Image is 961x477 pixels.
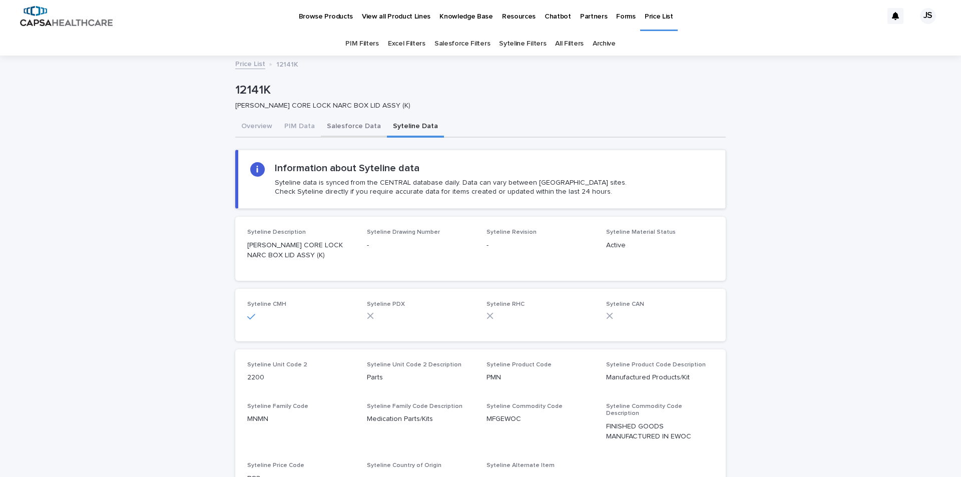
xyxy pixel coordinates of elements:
[247,229,306,235] span: Syteline Description
[247,240,355,261] p: [PERSON_NAME] CORE LOCK NARC BOX LID ASSY (K)
[235,102,718,110] p: [PERSON_NAME] CORE LOCK NARC BOX LID ASSY (K)
[275,178,627,196] p: Syteline data is synced from the CENTRAL database daily. Data can vary between [GEOGRAPHIC_DATA] ...
[367,301,405,307] span: Syteline PDX
[367,372,474,383] p: Parts
[606,421,714,442] p: FINISHED GOODS MANUFACTURED IN EWOC
[20,6,113,26] img: B5p4sRfuTuC72oLToeu7
[606,372,714,383] p: Manufactured Products/Kit
[555,32,584,56] a: All Filters
[345,32,379,56] a: PIM Filters
[367,462,441,468] span: Syteline Country of Origin
[499,32,546,56] a: Syteline Filters
[388,32,425,56] a: Excel Filters
[367,240,474,251] p: -
[367,229,440,235] span: Syteline Drawing Number
[247,414,355,424] p: MNMN
[606,403,682,416] span: Syteline Commodity Code Description
[235,83,722,98] p: 12141K
[247,462,304,468] span: Syteline Price Code
[367,403,462,409] span: Syteline Family Code Description
[321,117,387,138] button: Salesforce Data
[487,403,563,409] span: Syteline Commodity Code
[276,58,298,69] p: 12141K
[593,32,616,56] a: Archive
[606,301,644,307] span: Syteline CAN
[247,403,308,409] span: Syteline Family Code
[487,414,594,424] p: MFGEWOC
[247,362,307,368] span: Syteline Unit Code 2
[487,301,525,307] span: Syteline RHC
[920,8,936,24] div: JS
[278,117,321,138] button: PIM Data
[235,117,278,138] button: Overview
[275,162,419,174] h2: Information about Syteline data
[487,240,594,251] p: -
[367,362,461,368] span: Syteline Unit Code 2 Description
[487,362,552,368] span: Syteline Product Code
[606,240,714,251] p: Active
[387,117,444,138] button: Syteline Data
[434,32,490,56] a: Salesforce Filters
[487,372,594,383] p: PMN
[487,229,537,235] span: Syteline Revision
[367,414,474,424] p: Medication Parts/Kits
[235,58,265,69] a: Price List
[247,301,286,307] span: Syteline CMH
[247,372,355,383] p: 2200
[606,229,676,235] span: Syteline Material Status
[487,462,555,468] span: Syteline Alternate Item
[606,362,706,368] span: Syteline Product Code Description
